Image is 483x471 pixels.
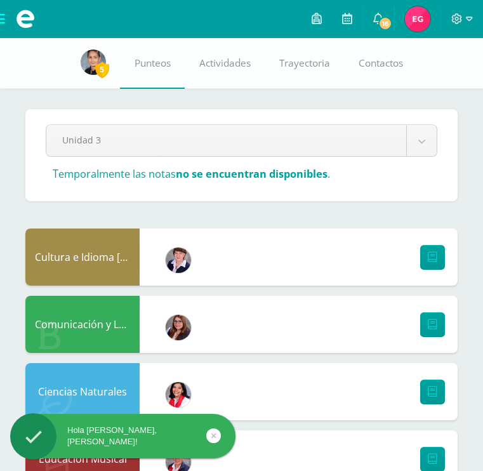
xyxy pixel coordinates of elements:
strong: no se encuentran disponibles [176,167,328,181]
a: Contactos [344,38,417,89]
span: Actividades [199,56,251,70]
span: Punteos [135,56,171,70]
img: 7e14ea73a9500f54b342697ca50e80fe.png [166,248,191,273]
span: 16 [378,17,392,30]
span: Unidad 3 [62,125,390,155]
img: 9a358f6ae3c909786cae607e8cc436c1.png [405,6,430,32]
div: Ciencias Naturales [25,363,140,420]
span: 5 [95,62,109,77]
div: Cultura e Idioma Maya Garífuna o Xinca [25,229,140,286]
span: Contactos [359,56,403,70]
a: Actividades [185,38,265,89]
a: Unidad 3 [46,125,437,156]
img: 75224c4eac0195f4c94624b9373704de.png [81,50,106,75]
span: Trayectoria [279,56,330,70]
div: Comunicación y Lenguaje [25,296,140,353]
h3: Temporalmente las notas . [53,167,330,181]
img: 29f1bf3cfcf04feb6792133f3625739e.png [166,315,191,340]
img: 03f44a1156ee098866702f1745a28687.png [166,382,191,408]
a: Punteos [120,38,185,89]
div: Hola [PERSON_NAME], [PERSON_NAME]! [10,425,235,448]
a: Trayectoria [265,38,344,89]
